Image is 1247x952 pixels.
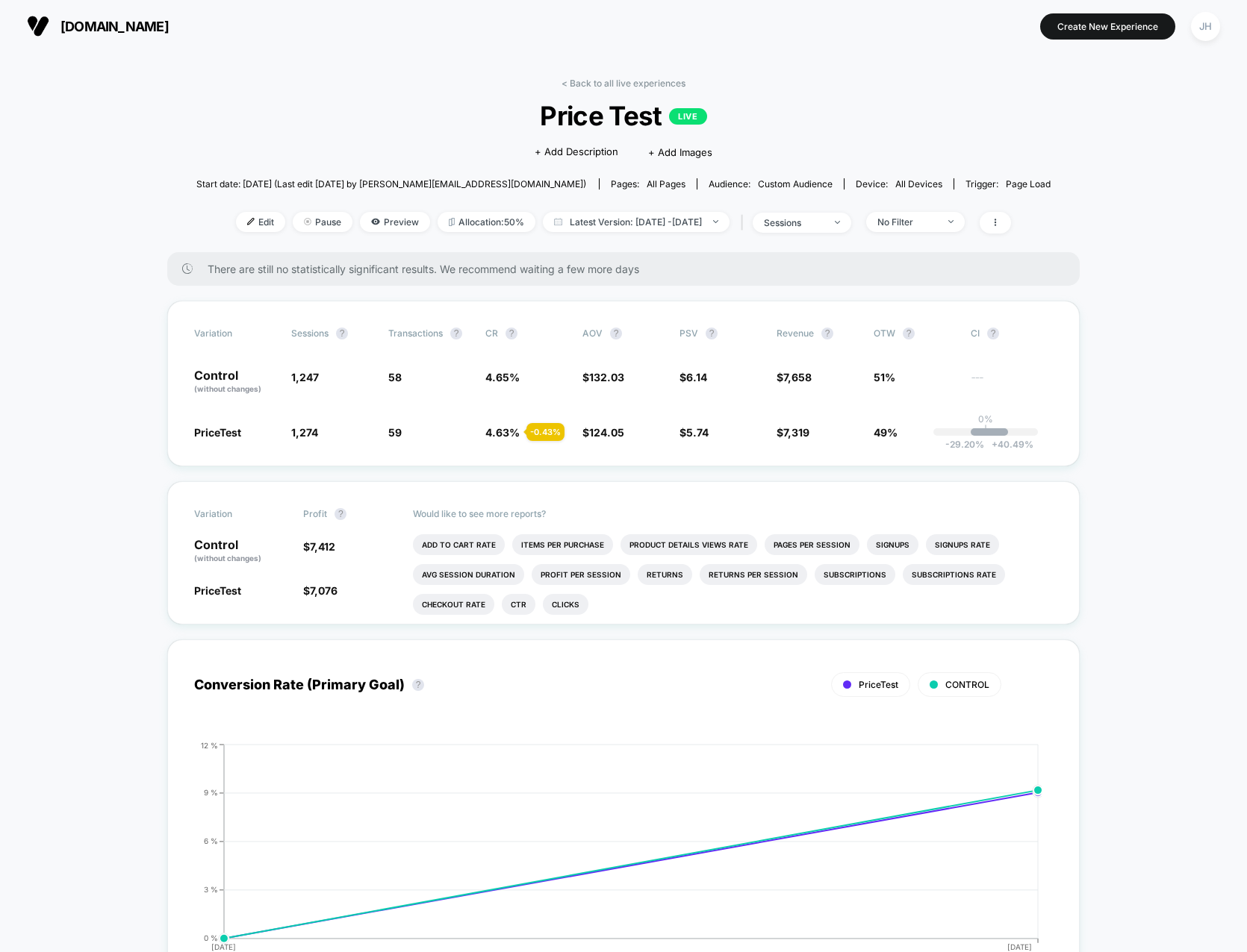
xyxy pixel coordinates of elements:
button: [DOMAIN_NAME] [22,14,173,38]
span: Revenue [777,328,814,339]
span: Start date: [DATE] (Last edit [DATE] by [PERSON_NAME][EMAIL_ADDRESS][DOMAIN_NAME]) [196,178,586,190]
span: 7,658 [783,371,812,383]
span: Variation [194,328,276,339]
span: 58 [388,371,402,383]
img: end [304,218,311,225]
li: Add To Cart Rate [413,534,505,555]
li: Ctr [502,594,535,615]
img: end [713,220,718,223]
span: 4.63 % [485,426,520,439]
p: 0% [978,413,993,425]
p: LIVE [669,108,706,125]
li: Profit Per Session [532,564,630,585]
span: all devices [895,178,942,190]
img: Visually logo [27,15,49,37]
tspan: 3 % [204,885,218,894]
span: CONTROL [945,679,989,690]
div: JH [1191,12,1220,41]
span: OTW [874,328,956,339]
img: calendar [554,218,562,225]
span: Edit [236,212,285,232]
img: edit [247,218,255,225]
span: 132.03 [589,371,624,383]
p: Would like to see more reports? [413,508,1054,519]
img: end [948,220,954,223]
li: Subscriptions Rate [903,564,1005,585]
span: Profit [303,508,327,519]
span: Custom Audience [758,178,833,190]
tspan: [DATE] [211,942,236,951]
div: sessions [764,217,824,228]
button: Create New Experience [1040,13,1175,40]
tspan: 12 % [201,740,218,749]
button: JH [1187,11,1225,42]
span: Allocation: 50% [438,212,535,232]
span: 1,247 [291,371,319,383]
div: No Filter [877,216,937,228]
li: Signups [867,534,918,555]
div: Pages: [611,178,685,190]
span: 51% [874,371,895,383]
span: PSV [680,328,698,339]
span: Transactions [388,328,443,339]
span: $ [582,426,624,439]
span: $ [680,426,709,439]
tspan: 9 % [204,788,218,797]
tspan: 6 % [204,836,218,845]
span: Pause [293,212,352,232]
li: Signups Rate [926,534,999,555]
span: Sessions [291,328,329,339]
span: 7,319 [783,426,809,439]
span: + [992,439,998,450]
li: Returns Per Session [700,564,807,585]
span: + Add Description [535,145,618,160]
tspan: 0 % [204,933,218,942]
p: Control [194,369,276,395]
span: $ [303,584,338,597]
span: | [737,212,753,234]
button: ? [610,328,622,339]
span: 7,412 [310,540,335,553]
span: $ [777,426,809,439]
li: Items Per Purchase [512,534,613,555]
span: [DOMAIN_NAME] [60,19,169,34]
span: AOV [582,328,603,339]
span: Latest Version: [DATE] - [DATE] [543,212,730,232]
span: $ [303,540,335,553]
p: Control [194,539,288,564]
li: Pages Per Session [765,534,859,555]
span: Price Test [239,100,1008,131]
span: PriceTest [859,679,898,690]
span: all pages [647,178,685,190]
li: Clicks [543,594,588,615]
span: 6.14 [686,371,707,383]
span: 49% [874,426,898,439]
span: PriceTest [194,426,241,439]
div: - 0.43 % [526,423,565,441]
button: ? [506,328,517,339]
span: 4.65 % [485,371,520,383]
button: ? [706,328,718,339]
span: --- [971,373,1053,395]
span: PriceTest [194,584,241,597]
span: 7,076 [310,584,338,597]
a: < Back to all live experiences [562,78,685,89]
span: CI [971,328,1053,339]
span: There are still no statistically significant results. We recommend waiting a few more days [208,263,1050,275]
span: + Add Images [648,146,712,158]
span: 59 [388,426,402,439]
button: ? [987,328,999,339]
p: | [984,425,987,436]
button: ? [821,328,833,339]
span: 40.49 % [984,439,1033,450]
span: $ [582,371,624,383]
tspan: [DATE] [1008,942,1033,951]
img: end [835,221,840,224]
span: Variation [194,508,276,520]
img: rebalance [449,218,455,226]
span: (without changes) [194,554,261,563]
li: Checkout Rate [413,594,494,615]
span: Preview [360,212,430,232]
span: Device: [844,178,954,190]
li: Subscriptions [815,564,895,585]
